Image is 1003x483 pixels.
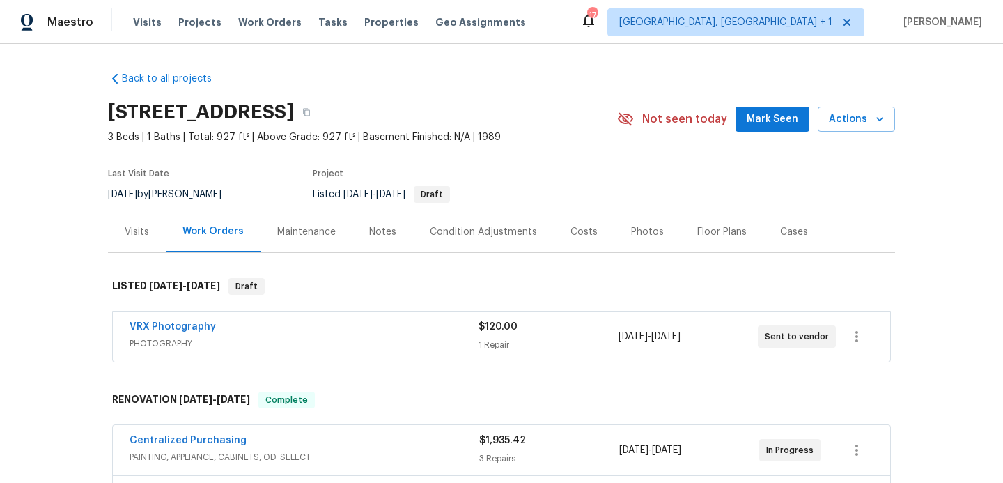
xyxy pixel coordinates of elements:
[112,392,250,408] h6: RENOVATION
[130,337,479,351] span: PHOTOGRAPHY
[747,111,798,128] span: Mark Seen
[125,225,149,239] div: Visits
[343,190,405,199] span: -
[697,225,747,239] div: Floor Plans
[149,281,220,291] span: -
[736,107,809,132] button: Mark Seen
[479,452,619,466] div: 3 Repairs
[364,15,419,29] span: Properties
[238,15,302,29] span: Work Orders
[130,322,216,332] a: VRX Photography
[182,224,244,238] div: Work Orders
[619,330,681,344] span: -
[829,111,884,128] span: Actions
[376,190,405,199] span: [DATE]
[277,225,336,239] div: Maintenance
[187,281,220,291] span: [DATE]
[570,225,598,239] div: Costs
[343,190,373,199] span: [DATE]
[179,394,250,404] span: -
[479,338,618,352] div: 1 Repair
[479,322,518,332] span: $120.00
[619,15,832,29] span: [GEOGRAPHIC_DATA], [GEOGRAPHIC_DATA] + 1
[260,393,313,407] span: Complete
[112,278,220,295] h6: LISTED
[369,225,396,239] div: Notes
[780,225,808,239] div: Cases
[108,105,294,119] h2: [STREET_ADDRESS]
[149,281,182,291] span: [DATE]
[435,15,526,29] span: Geo Assignments
[108,186,238,203] div: by [PERSON_NAME]
[313,169,343,178] span: Project
[318,17,348,27] span: Tasks
[133,15,162,29] span: Visits
[108,130,617,144] span: 3 Beds | 1 Baths | Total: 927 ft² | Above Grade: 927 ft² | Basement Finished: N/A | 1989
[642,112,727,126] span: Not seen today
[108,72,242,86] a: Back to all projects
[130,450,479,464] span: PAINTING, APPLIANCE, CABINETS, OD_SELECT
[108,264,895,309] div: LISTED [DATE]-[DATE]Draft
[766,443,819,457] span: In Progress
[430,225,537,239] div: Condition Adjustments
[130,436,247,445] a: Centralized Purchasing
[108,190,137,199] span: [DATE]
[587,8,597,22] div: 17
[108,378,895,422] div: RENOVATION [DATE]-[DATE]Complete
[217,394,250,404] span: [DATE]
[765,330,834,344] span: Sent to vendor
[313,190,450,199] span: Listed
[178,15,221,29] span: Projects
[619,445,648,455] span: [DATE]
[898,15,982,29] span: [PERSON_NAME]
[294,100,319,125] button: Copy Address
[818,107,895,132] button: Actions
[415,190,449,199] span: Draft
[652,445,681,455] span: [DATE]
[631,225,664,239] div: Photos
[619,443,681,457] span: -
[651,332,681,342] span: [DATE]
[108,169,169,178] span: Last Visit Date
[47,15,93,29] span: Maestro
[619,332,648,342] span: [DATE]
[230,279,263,293] span: Draft
[479,436,526,445] span: $1,935.42
[179,394,212,404] span: [DATE]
